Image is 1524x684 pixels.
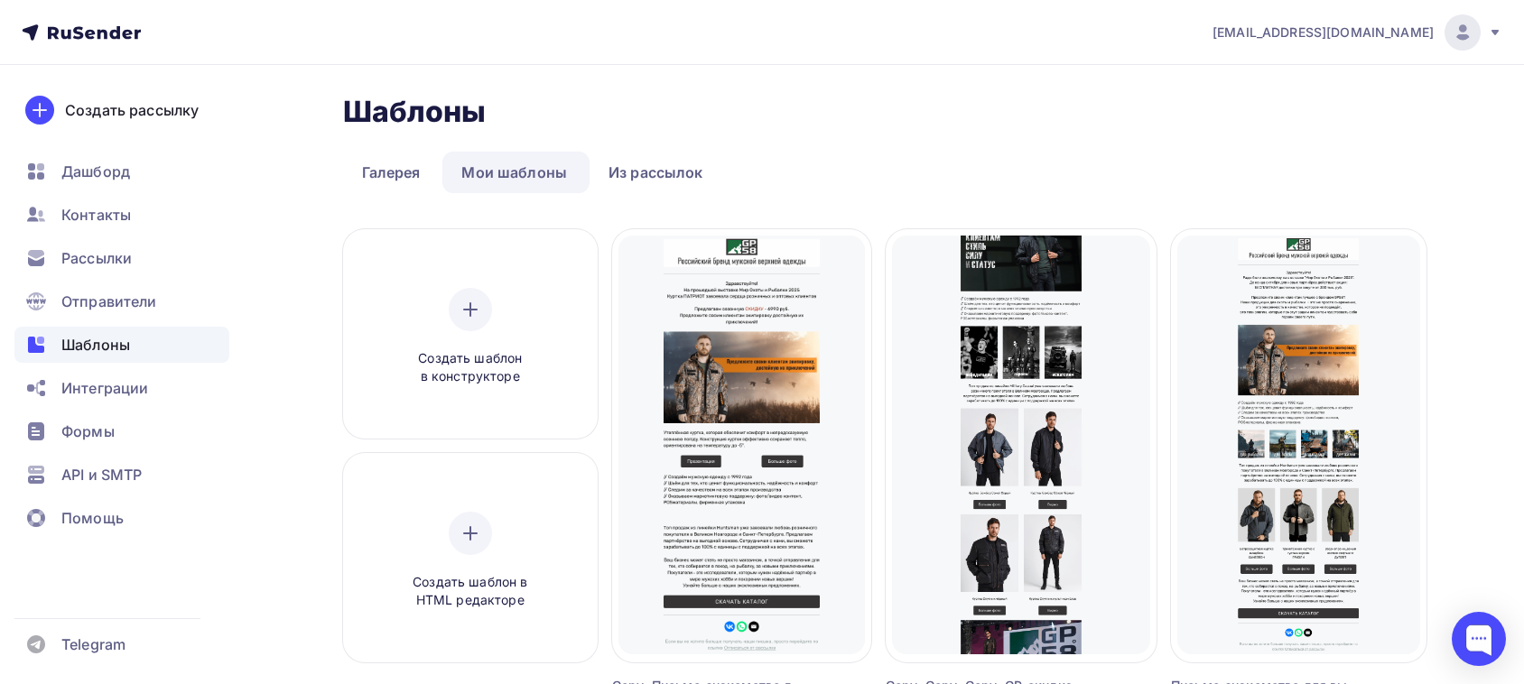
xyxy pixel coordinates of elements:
[442,152,586,193] a: Мои шаблоны
[65,99,199,121] div: Создать рассылку
[61,421,115,442] span: Формы
[14,240,229,276] a: Рассылки
[61,507,124,529] span: Помощь
[1213,23,1434,42] span: [EMAIL_ADDRESS][DOMAIN_NAME]
[61,633,125,655] span: Telegram
[61,204,131,226] span: Контакты
[343,152,440,193] a: Галерея
[61,464,142,485] span: API и SMTP
[14,197,229,233] a: Контакты
[385,573,556,610] span: Создать шаблон в HTML редакторе
[14,413,229,449] a: Формы
[14,327,229,363] a: Шаблоны
[385,349,556,386] span: Создать шаблон в конструкторе
[1213,14,1502,51] a: [EMAIL_ADDRESS][DOMAIN_NAME]
[14,283,229,319] a: Отправители
[61,377,148,399] span: Интеграции
[61,334,130,356] span: Шаблоны
[14,153,229,189] a: Дашборд
[61,291,157,312] span: Отправители
[590,152,722,193] a: Из рассылок
[61,161,130,182] span: Дашборд
[61,247,132,269] span: Рассылки
[343,94,487,130] h2: Шаблоны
